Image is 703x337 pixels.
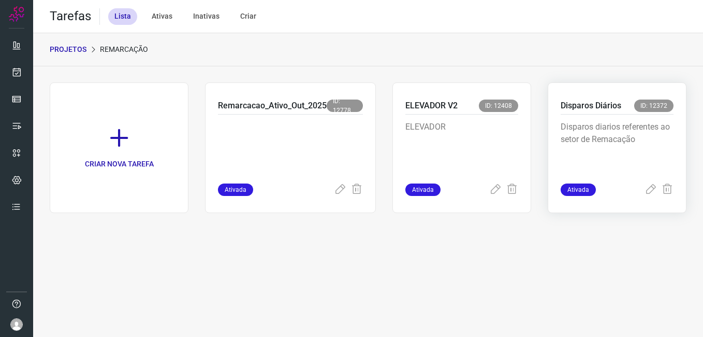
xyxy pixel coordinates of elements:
div: Inativas [187,8,226,25]
p: Remarcação [100,44,148,55]
h2: Tarefas [50,9,91,24]
span: ID: 12778 [327,100,363,112]
img: avatar-user-boy.jpg [10,318,23,331]
a: CRIAR NOVA TAREFA [50,82,188,213]
p: ELEVADOR V2 [405,100,458,112]
p: Remarcacao_Ativo_Out_2025 [218,100,327,112]
span: Ativada [561,184,596,196]
p: Disparos diarios referentes ao setor de Remacação [561,121,673,173]
p: Disparos Diários [561,100,621,112]
span: Ativada [218,184,253,196]
p: PROJETOS [50,44,86,55]
span: ID: 12408 [479,100,518,112]
p: ELEVADOR [405,121,518,173]
div: Ativas [145,8,179,25]
div: Lista [108,8,137,25]
div: Criar [234,8,262,25]
img: Logo [9,6,24,22]
span: ID: 12372 [634,100,673,112]
p: CRIAR NOVA TAREFA [85,159,154,170]
span: Ativada [405,184,441,196]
